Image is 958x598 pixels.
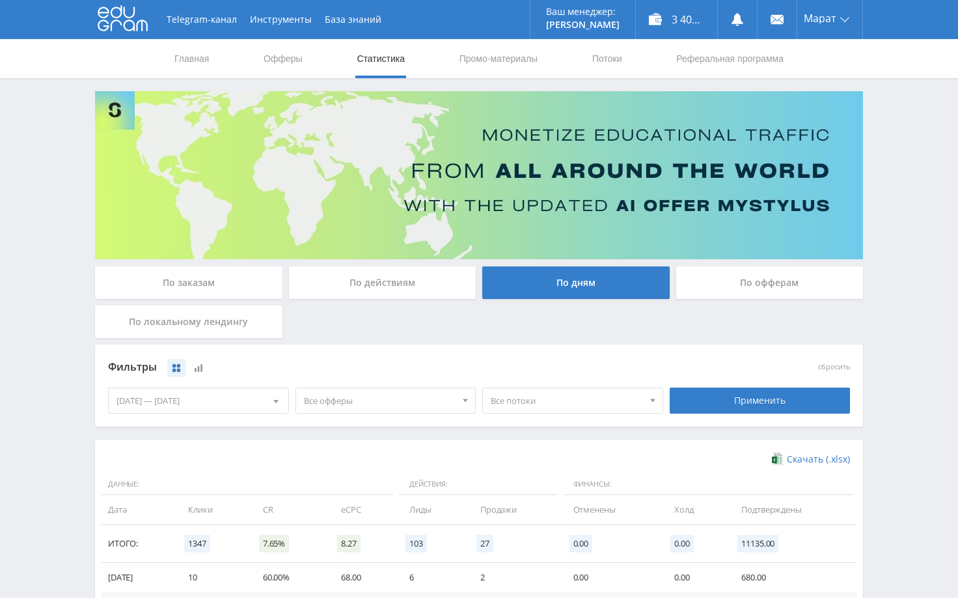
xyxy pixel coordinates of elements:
[102,563,175,592] td: [DATE]
[560,563,662,592] td: 0.00
[560,495,662,524] td: Отменены
[591,39,623,78] a: Потоки
[102,525,175,563] td: Итого:
[396,495,467,524] td: Лиды
[184,535,210,552] span: 1347
[728,495,856,524] td: Подтверждены
[175,495,250,524] td: Клики
[95,306,282,338] div: По локальному лендингу
[564,474,853,496] span: Финансы:
[289,266,476,299] div: По действиям
[804,13,836,23] span: Марат
[102,474,393,496] span: Данные:
[337,535,360,552] span: 8.27
[491,388,643,413] span: Все потоки
[173,39,210,78] a: Главная
[772,452,783,465] img: xlsx
[675,39,785,78] a: Реферальная программа
[95,91,863,259] img: Banner
[108,358,663,377] div: Фильтры
[328,495,396,524] td: eCPC
[250,495,329,524] td: CR
[304,388,456,413] span: Все офферы
[175,563,250,592] td: 10
[676,266,864,299] div: По офферам
[546,7,620,17] p: Ваш менеджер:
[670,535,693,552] span: 0.00
[405,535,427,552] span: 103
[467,563,560,592] td: 2
[482,266,670,299] div: По дням
[728,563,856,592] td: 680.00
[661,495,728,524] td: Холд
[737,535,778,552] span: 11135.00
[569,535,592,552] span: 0.00
[396,563,467,592] td: 6
[109,388,288,413] div: [DATE] — [DATE]
[787,454,850,464] span: Скачать (.xlsx)
[355,39,406,78] a: Статистика
[102,495,175,524] td: Дата
[95,266,282,299] div: По заказам
[458,39,539,78] a: Промо-материалы
[476,535,493,552] span: 27
[262,39,304,78] a: Офферы
[670,388,851,414] div: Применить
[661,563,728,592] td: 0.00
[400,474,557,496] span: Действия:
[328,563,396,592] td: 68.00
[772,453,850,466] a: Скачать (.xlsx)
[467,495,560,524] td: Продажи
[250,563,329,592] td: 60.00%
[818,363,850,371] button: сбросить
[546,20,620,30] p: [PERSON_NAME]
[259,535,289,552] span: 7.65%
